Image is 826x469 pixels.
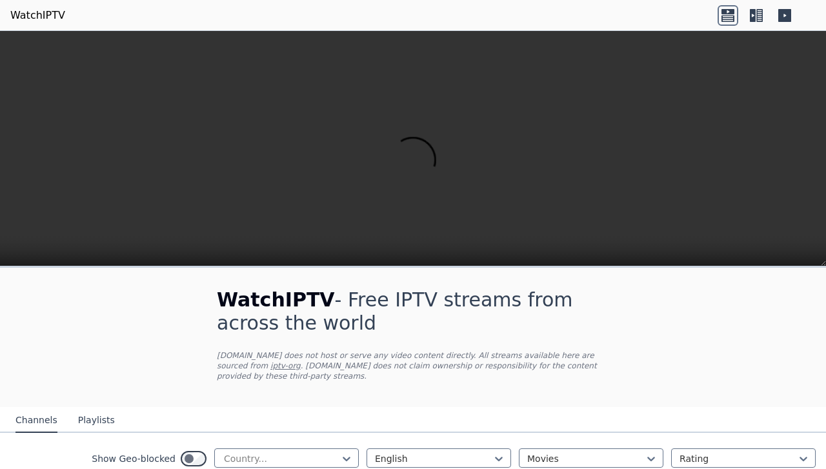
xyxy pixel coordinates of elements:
[10,8,65,23] a: WatchIPTV
[217,288,609,335] h1: - Free IPTV streams from across the world
[217,288,335,311] span: WatchIPTV
[217,350,609,381] p: [DOMAIN_NAME] does not host or serve any video content directly. All streams available here are s...
[78,408,115,433] button: Playlists
[92,452,176,465] label: Show Geo-blocked
[15,408,57,433] button: Channels
[270,361,301,370] a: iptv-org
